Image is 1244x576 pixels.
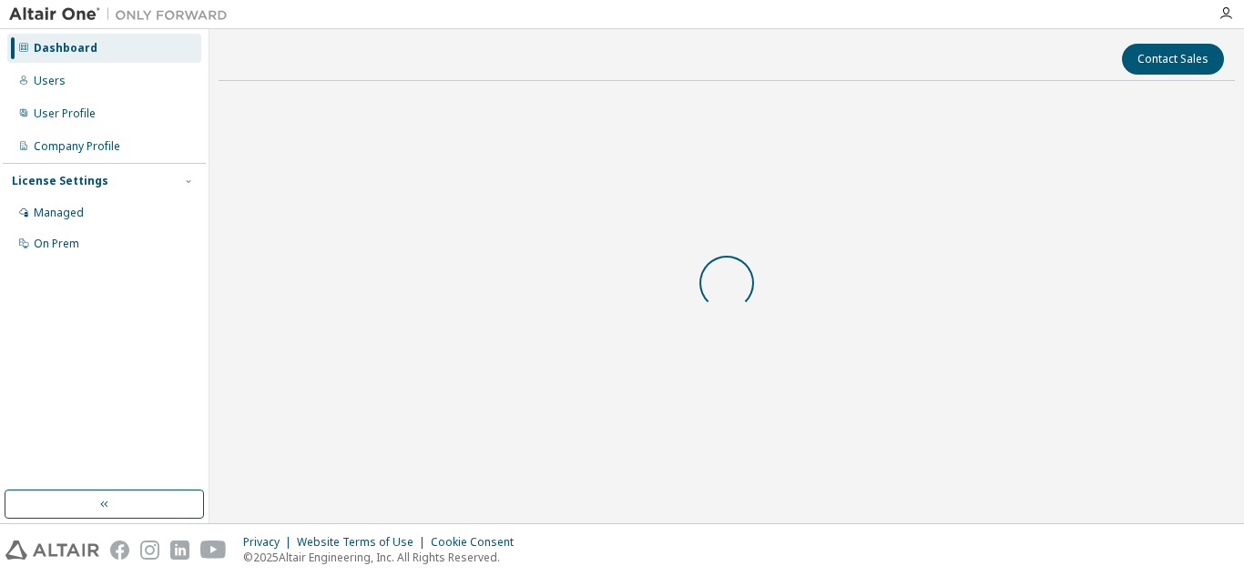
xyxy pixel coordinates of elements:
img: facebook.svg [110,541,129,560]
img: Altair One [9,5,237,24]
p: © 2025 Altair Engineering, Inc. All Rights Reserved. [243,550,525,565]
div: Privacy [243,535,297,550]
img: altair_logo.svg [5,541,99,560]
div: Users [34,74,66,88]
div: Dashboard [34,41,97,56]
button: Contact Sales [1122,44,1224,75]
img: youtube.svg [200,541,227,560]
div: Managed [34,206,84,220]
img: instagram.svg [140,541,159,560]
div: Company Profile [34,139,120,154]
div: Website Terms of Use [297,535,431,550]
div: User Profile [34,106,96,121]
div: On Prem [34,237,79,251]
div: License Settings [12,174,108,188]
img: linkedin.svg [170,541,189,560]
div: Cookie Consent [431,535,525,550]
